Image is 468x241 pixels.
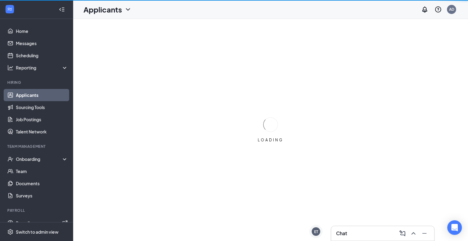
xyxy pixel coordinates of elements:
[7,144,67,149] div: Team Management
[255,137,286,143] div: LOADING
[16,229,58,235] div: Switch to admin view
[16,126,68,138] a: Talent Network
[16,113,68,126] a: Job Postings
[7,6,13,12] svg: WorkstreamLogo
[16,49,68,62] a: Scheduling
[16,217,68,229] a: PayrollExternalLink
[16,65,68,71] div: Reporting
[16,25,68,37] a: Home
[16,156,63,162] div: Onboarding
[7,65,13,71] svg: Analysis
[16,37,68,49] a: Messages
[314,229,318,234] div: ET
[59,6,65,12] svg: Collapse
[7,156,13,162] svg: UserCheck
[7,229,13,235] svg: Settings
[399,230,406,237] svg: ComposeMessage
[420,229,429,238] button: Minimize
[449,7,454,12] div: AD
[83,4,122,15] h1: Applicants
[434,6,442,13] svg: QuestionInfo
[409,229,418,238] button: ChevronUp
[398,229,407,238] button: ComposeMessage
[421,6,428,13] svg: Notifications
[421,230,428,237] svg: Minimize
[410,230,417,237] svg: ChevronUp
[7,208,67,213] div: Payroll
[7,80,67,85] div: Hiring
[16,190,68,202] a: Surveys
[124,6,132,13] svg: ChevronDown
[16,101,68,113] a: Sourcing Tools
[336,230,347,237] h3: Chat
[16,177,68,190] a: Documents
[16,165,68,177] a: Team
[16,89,68,101] a: Applicants
[447,220,462,235] div: Open Intercom Messenger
